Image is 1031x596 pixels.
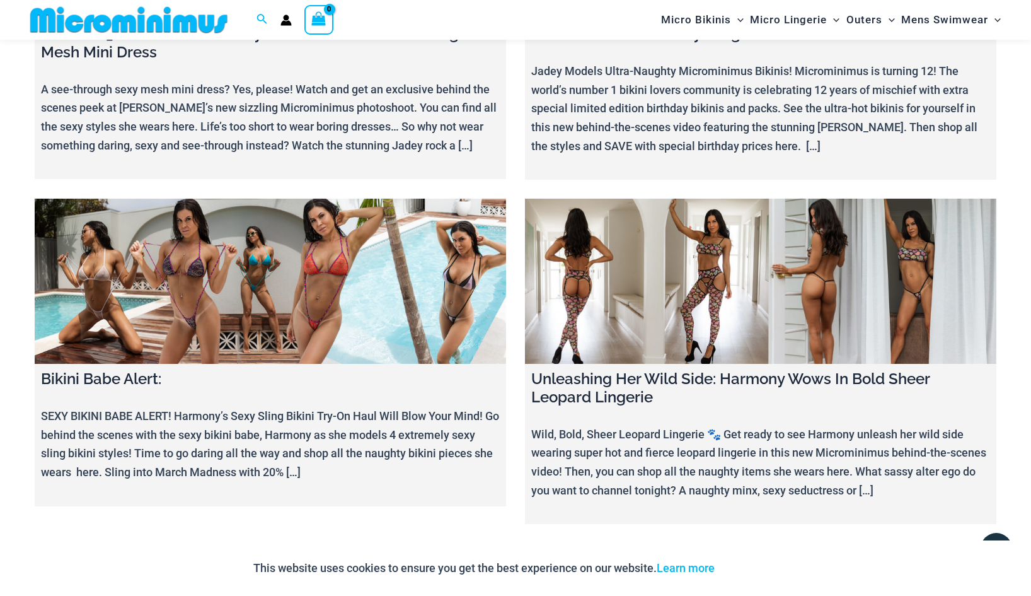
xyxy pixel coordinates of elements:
span: Menu Toggle [882,4,895,36]
h4: [PERSON_NAME] Makes A Sexy Statement In A See-Through Mesh Mini Dress [41,25,500,62]
span: Outers [846,4,882,36]
span: Micro Bikinis [661,4,731,36]
a: Bikini Babe Alert: [35,199,506,364]
a: Search icon link [256,12,268,28]
nav: Site Navigation [656,2,1006,38]
p: A see-through sexy mesh mini dress? Yes, please! Watch and get an exclusive behind the scenes pee... [41,80,500,155]
p: This website uses cookies to ensure you get the best experience on our website. [253,559,715,578]
span: Mens Swimwear [901,4,988,36]
button: Accept [724,553,778,583]
p: Wild, Bold, Sheer Leopard Lingerie 🐾 Get ready to see Harmony unleash her wild side wearing super... [531,425,990,500]
span: Menu Toggle [827,4,839,36]
p: SEXY BIKINI BABE ALERT! Harmony’s Sexy Sling Bikini Try-On Haul Will Blow Your Mind! Go behind th... [41,407,500,482]
span: Micro Lingerie [750,4,827,36]
a: Micro LingerieMenu ToggleMenu Toggle [747,4,843,36]
p: Jadey Models Ultra-Naughty Microminimus Bikinis! Microminimus is turning 12! The world’s number 1... [531,62,990,156]
a: OutersMenu ToggleMenu Toggle [843,4,898,36]
img: MM SHOP LOGO FLAT [25,6,233,34]
a: Mens SwimwearMenu ToggleMenu Toggle [898,4,1004,36]
a: Micro BikinisMenu ToggleMenu Toggle [658,4,747,36]
a: Learn more [657,561,715,575]
a: Account icon link [280,15,292,26]
span: Menu Toggle [731,4,744,36]
h4: Bikini Babe Alert: [41,370,500,389]
a: Unleashing Her Wild Side: Harmony Wows In Bold Sheer Leopard Lingerie [525,199,996,364]
span: Menu Toggle [988,4,1001,36]
a: View Shopping Cart, empty [304,5,333,34]
h4: Unleashing Her Wild Side: Harmony Wows In Bold Sheer Leopard Lingerie [531,370,990,407]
